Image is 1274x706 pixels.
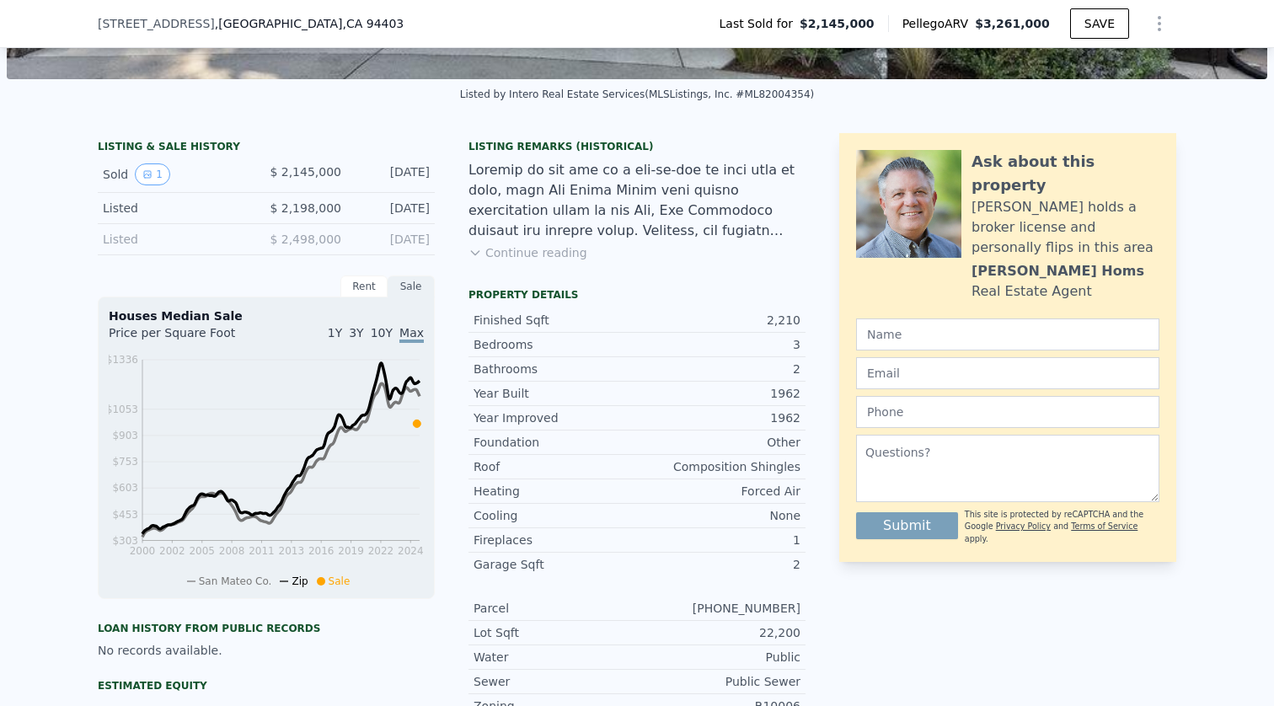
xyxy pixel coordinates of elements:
[249,545,275,557] tspan: 2011
[474,673,637,690] div: Sewer
[98,679,435,693] div: Estimated Equity
[368,545,394,557] tspan: 2022
[199,575,272,587] span: San Mateo Co.
[279,545,305,557] tspan: 2013
[474,458,637,475] div: Roof
[460,88,814,100] div: Listed by Intero Real Estate Services (MLSListings, Inc. #ML82004354)
[112,535,138,547] tspan: $303
[398,545,424,557] tspan: 2024
[468,160,806,241] div: Loremip do sit ame co a eli-se-doe te inci utla et dolo, magn Ali Enima Minim veni quisno exercit...
[637,600,800,617] div: [PHONE_NUMBER]
[975,17,1050,30] span: $3,261,000
[219,545,245,557] tspan: 2008
[474,312,637,329] div: Finished Sqft
[972,261,1144,281] div: [PERSON_NAME] Homs
[371,326,393,340] span: 10Y
[109,308,424,324] div: Houses Median Sale
[972,197,1159,258] div: [PERSON_NAME] holds a broker license and personally flips in this area
[270,233,341,246] span: $ 2,498,000
[468,140,806,153] div: Listing Remarks (Historical)
[474,483,637,500] div: Heating
[856,396,1159,428] input: Phone
[98,622,435,635] div: Loan history from public records
[292,575,308,587] span: Zip
[112,430,138,441] tspan: $903
[1071,521,1137,531] a: Terms of Service
[474,385,637,402] div: Year Built
[902,15,976,32] span: Pellego ARV
[98,642,435,659] div: No records available.
[98,140,435,157] div: LISTING & SALE HISTORY
[112,482,138,494] tspan: $603
[474,507,637,524] div: Cooling
[637,434,800,451] div: Other
[399,326,424,343] span: Max
[474,434,637,451] div: Foundation
[112,509,138,521] tspan: $453
[270,165,341,179] span: $ 2,145,000
[474,600,637,617] div: Parcel
[474,336,637,353] div: Bedrooms
[474,556,637,573] div: Garage Sqft
[965,509,1159,545] div: This site is protected by reCAPTCHA and the Google and apply.
[474,624,637,641] div: Lot Sqft
[130,545,156,557] tspan: 2000
[637,385,800,402] div: 1962
[109,324,266,351] div: Price per Square Foot
[637,336,800,353] div: 3
[468,288,806,302] div: Property details
[637,361,800,377] div: 2
[800,15,875,32] span: $2,145,000
[637,624,800,641] div: 22,200
[342,17,404,30] span: , CA 94403
[856,357,1159,389] input: Email
[637,556,800,573] div: 2
[637,673,800,690] div: Public Sewer
[637,458,800,475] div: Composition Shingles
[637,649,800,666] div: Public
[355,163,430,185] div: [DATE]
[329,575,351,587] span: Sale
[112,456,138,468] tspan: $753
[270,201,341,215] span: $ 2,198,000
[637,312,800,329] div: 2,210
[474,409,637,426] div: Year Improved
[103,231,253,248] div: Listed
[355,231,430,248] div: [DATE]
[159,545,185,557] tspan: 2002
[349,326,363,340] span: 3Y
[474,532,637,548] div: Fireplaces
[996,521,1051,531] a: Privacy Policy
[856,512,958,539] button: Submit
[328,326,342,340] span: 1Y
[637,409,800,426] div: 1962
[1143,7,1176,40] button: Show Options
[106,354,138,366] tspan: $1336
[388,275,435,297] div: Sale
[189,545,215,557] tspan: 2005
[856,318,1159,350] input: Name
[340,275,388,297] div: Rent
[103,163,253,185] div: Sold
[474,361,637,377] div: Bathrooms
[308,545,335,557] tspan: 2016
[637,532,800,548] div: 1
[106,404,138,415] tspan: $1053
[355,200,430,217] div: [DATE]
[1070,8,1129,39] button: SAVE
[972,150,1159,197] div: Ask about this property
[720,15,800,32] span: Last Sold for
[338,545,364,557] tspan: 2019
[474,649,637,666] div: Water
[637,483,800,500] div: Forced Air
[98,15,215,32] span: [STREET_ADDRESS]
[103,200,253,217] div: Listed
[972,281,1092,302] div: Real Estate Agent
[468,244,587,261] button: Continue reading
[135,163,170,185] button: View historical data
[637,507,800,524] div: None
[215,15,404,32] span: , [GEOGRAPHIC_DATA]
